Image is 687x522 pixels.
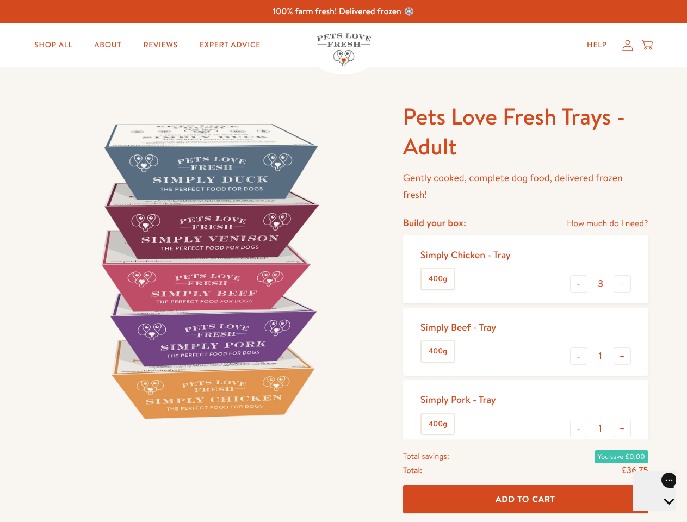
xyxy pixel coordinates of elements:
[26,34,81,56] a: Shop All
[570,420,587,437] button: -
[621,464,648,476] span: £36.75
[567,216,648,231] a: How much do I need?
[496,493,555,505] span: Add To Cart
[403,449,449,463] span: Total savings:
[614,347,631,365] button: +
[420,321,496,333] div: Simply Beef - Tray
[614,275,631,293] button: +
[614,420,631,437] button: +
[403,216,466,229] h4: Build your box:
[317,33,371,66] img: Pets Love Fresh
[403,102,648,161] h1: Pets Love Fresh Trays - Adult
[570,347,587,365] button: -
[595,450,648,463] span: You save £0.00
[85,34,130,56] a: About
[403,485,648,514] button: Add To Cart
[578,34,616,56] a: Help
[422,341,454,362] label: 400g
[403,170,648,203] p: Gently cooked, complete dog food, delivered frozen fresh!
[422,414,454,434] label: 400g
[633,471,676,511] iframe: Gorgias live chat messenger
[422,269,454,289] label: 400g
[403,463,422,477] span: Total:
[191,34,269,56] a: Expert Advice
[420,248,511,261] div: Simply Chicken - Tray
[420,393,496,406] div: Simply Pork - Tray
[134,34,186,56] a: Reviews
[570,275,587,293] button: -
[39,102,377,439] img: Pets Love Fresh Trays - Adult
